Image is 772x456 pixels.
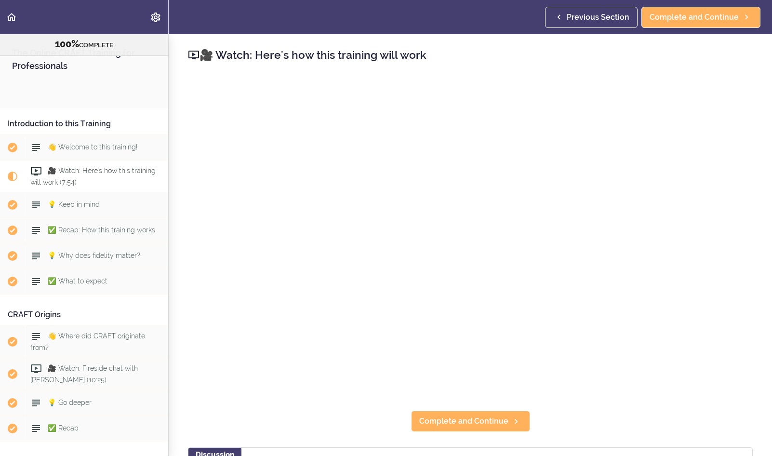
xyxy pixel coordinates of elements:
span: ✅ Recap [48,424,79,432]
a: Complete and Continue [641,7,760,28]
span: 🎥 Watch: Here's how this training will work (7:54) [30,167,156,186]
span: 💡 Keep in mind [48,201,100,208]
a: Previous Section [545,7,638,28]
svg: Back to course curriculum [6,12,17,23]
span: ✅ What to expect [48,277,107,285]
span: 100% [55,38,79,50]
span: 👋 Welcome to this training! [48,143,137,151]
span: Complete and Continue [650,12,739,23]
span: 🎥 Watch: Fireside chat with [PERSON_NAME] (10:25) [30,364,138,383]
svg: Settings Menu [150,12,161,23]
span: 👋 Where did CRAFT originate from? [30,332,145,351]
div: COMPLETE [12,38,156,51]
a: Complete and Continue [411,411,530,432]
span: 💡 Why does fidelity matter? [48,252,140,259]
span: Complete and Continue [419,416,508,427]
span: ✅ Recap: How this training works [48,226,155,234]
span: 💡 Go deeper [48,399,92,406]
iframe: Video Player [188,78,753,395]
span: Previous Section [567,12,629,23]
h2: 🎥 Watch: Here's how this training will work [188,47,753,63]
